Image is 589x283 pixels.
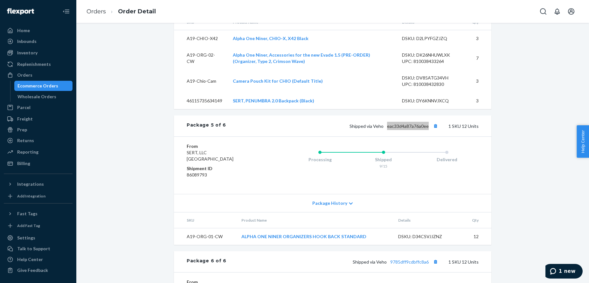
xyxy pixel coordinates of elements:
div: Package 5 of 6 [187,122,226,130]
div: Add Integration [17,193,45,199]
div: Home [17,27,30,34]
div: UPC: 810038433264 [402,58,462,65]
div: Billing [17,160,30,167]
div: DSKU: DV85ATG34VH [402,75,462,81]
td: A19-ORG-02-CW [174,47,228,70]
a: Inbounds [4,36,73,46]
button: Give Feedback [4,265,73,275]
div: Reporting [17,149,38,155]
button: Copy tracking number [431,258,440,266]
div: Replenishments [17,61,51,67]
a: Orders [87,8,106,15]
td: 3 [467,70,491,93]
div: Settings [17,235,35,241]
a: Help Center [4,254,73,265]
div: DSKU: D34CSVJJZNZ [398,233,458,240]
a: eac33d4a87a76a0ee [387,123,429,129]
th: Qty [463,212,491,228]
div: Talk to Support [17,245,50,252]
div: 9/15 [352,163,415,169]
button: Open Search Box [537,5,550,18]
div: Freight [17,116,33,122]
div: Help Center [17,256,43,263]
button: Help Center [577,125,589,158]
a: Alpha One Niner, CHIO-X, X42 Black [233,36,308,41]
div: Package 6 of 6 [187,258,226,266]
a: Home [4,25,73,36]
span: SERT, LLC [GEOGRAPHIC_DATA] [187,150,233,162]
div: 1 SKU 12 Units [226,258,479,266]
dt: From [187,143,263,149]
a: Parcel [4,102,73,113]
div: Processing [288,156,352,163]
div: 1 SKU 12 Units [226,122,479,130]
a: 9785dff9cdbffc8a6 [390,259,429,265]
td: 3 [467,30,491,47]
div: Add Fast Tag [17,223,40,228]
div: Delivered [415,156,479,163]
button: Open account menu [565,5,578,18]
th: Product Name [236,212,393,228]
div: Parcel [17,104,31,111]
a: Billing [4,158,73,169]
iframe: Opens a widget where you can chat to one of our agents [545,264,583,280]
div: Give Feedback [17,267,48,273]
a: ALPHA ONE NINER ORGANIZERS HOOK BACK STANDARD [241,234,366,239]
span: Shipped via Veho [350,123,440,129]
a: Returns [4,135,73,146]
button: Talk to Support [4,244,73,254]
img: Flexport logo [7,8,34,15]
a: Freight [4,114,73,124]
a: Add Integration [4,192,73,201]
div: Inventory [17,50,38,56]
a: Alpha One Niner, Accessories for the new Evade 1.5 (PRE-ORDER) (Organizer, Type 2, Crimson Wave) [233,52,370,64]
a: Orders [4,70,73,80]
a: Prep [4,125,73,135]
td: A19-Chio-Cam [174,70,228,93]
div: DSKU: D2LPYFGZJZQ [402,35,462,42]
a: Wholesale Orders [14,92,73,102]
span: Shipped via Veho [353,259,440,265]
span: Package History [312,200,347,206]
td: 3 [467,93,491,109]
dd: 86089793 [187,172,263,178]
div: DSKU: DK26NHUWLXK [402,52,462,58]
div: DSKU: DY6KNNVJXCQ [402,98,462,104]
a: SERT, PENUMBRA 2.0 Backpack (Black) [233,98,314,103]
th: SKU [174,212,236,228]
div: Returns [17,137,34,144]
div: Integrations [17,181,44,187]
button: Fast Tags [4,209,73,219]
td: A19-CHIO-X42 [174,30,228,47]
button: Open notifications [551,5,564,18]
a: Camera Pouch Kit for CHIO (Default Title) [233,78,323,84]
div: Ecommerce Orders [17,83,58,89]
a: Order Detail [118,8,156,15]
td: 7 [467,47,491,70]
a: Add Fast Tag [4,221,73,230]
ol: breadcrumbs [81,2,161,21]
div: Fast Tags [17,211,38,217]
div: Orders [17,72,32,78]
div: Inbounds [17,38,37,45]
td: 12 [463,228,491,245]
dt: Shipment ID [187,165,263,172]
a: Replenishments [4,59,73,69]
div: Wholesale Orders [17,93,56,100]
button: Close Navigation [60,5,73,18]
div: Shipped [352,156,415,163]
a: Settings [4,233,73,243]
td: A19-ORG-01-CW [174,228,236,245]
button: Integrations [4,179,73,189]
button: Copy tracking number [431,122,440,130]
a: Ecommerce Orders [14,81,73,91]
div: UPC: 810038432830 [402,81,462,87]
a: Reporting [4,147,73,157]
th: Details [393,212,463,228]
a: Inventory [4,48,73,58]
td: 46115735634149 [174,93,228,109]
div: Prep [17,127,27,133]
